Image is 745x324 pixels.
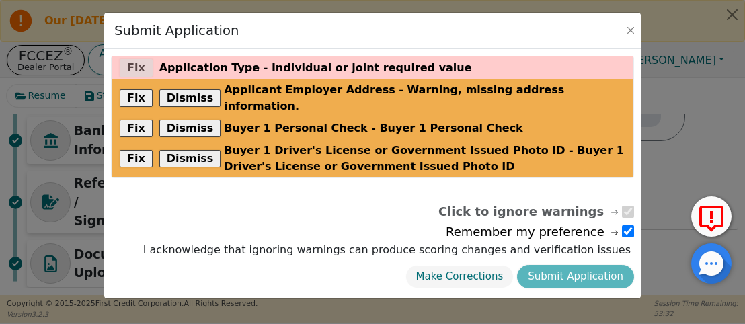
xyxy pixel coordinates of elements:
button: Fix [120,89,153,107]
button: Dismiss [159,89,221,107]
span: Applicant Employer Address - Warning, missing address information. [224,82,625,114]
button: Make Corrections [405,265,514,288]
button: Fix [120,150,153,167]
button: Close [624,24,637,37]
span: Buyer 1 Driver's License or Government Issued Photo ID - Buyer 1 Driver's License or Government I... [224,143,625,175]
button: Dismiss [159,120,221,137]
span: Click to ignore warnings [438,202,621,220]
button: Dismiss [159,150,221,167]
label: I acknowledge that ignoring warnings can produce scoring changes and verification issues [140,242,634,258]
span: Application Type - Individual or joint required value [159,60,472,76]
button: Fix [120,120,153,137]
span: Buyer 1 Personal Check - Buyer 1 Personal Check [224,120,523,136]
button: Report Error to FCC [691,196,732,237]
span: Remember my preference [446,222,621,241]
h3: Submit Application [114,23,239,39]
